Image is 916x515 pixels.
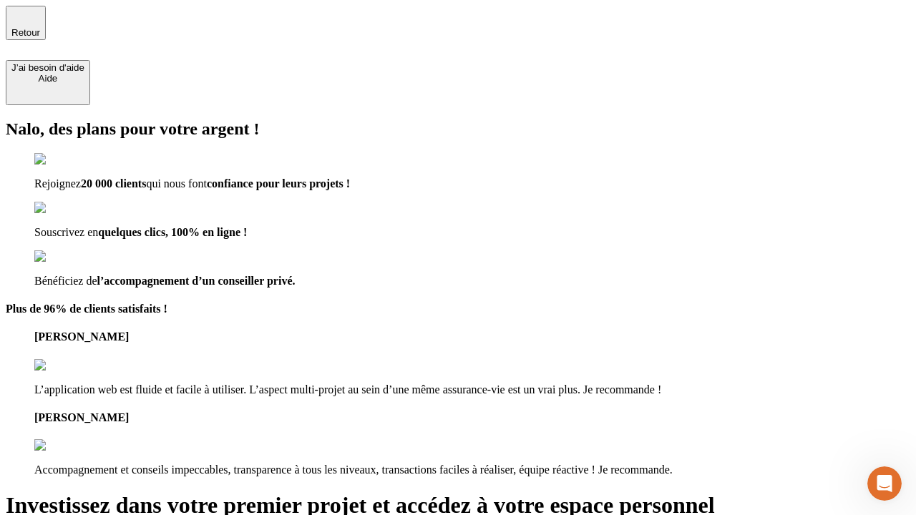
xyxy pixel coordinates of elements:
h4: [PERSON_NAME] [34,330,910,343]
span: qui nous font [146,177,206,190]
img: reviews stars [34,359,105,372]
img: reviews stars [34,439,105,452]
div: J’ai besoin d'aide [11,62,84,73]
span: Rejoignez [34,177,81,190]
h4: [PERSON_NAME] [34,411,910,424]
p: L’application web est fluide et facile à utiliser. L’aspect multi-projet au sein d’une même assur... [34,383,910,396]
span: l’accompagnement d’un conseiller privé. [97,275,296,287]
img: checkmark [34,202,96,215]
span: 20 000 clients [81,177,147,190]
span: Retour [11,27,40,38]
span: confiance pour leurs projets ! [207,177,350,190]
h2: Nalo, des plans pour votre argent ! [6,119,910,139]
div: Aide [11,73,84,84]
span: Bénéficiez de [34,275,97,287]
span: quelques clics, 100% en ligne ! [98,226,247,238]
iframe: Intercom live chat [867,466,902,501]
p: Accompagnement et conseils impeccables, transparence à tous les niveaux, transactions faciles à r... [34,463,910,476]
button: J’ai besoin d'aideAide [6,60,90,105]
img: checkmark [34,153,96,166]
h4: Plus de 96% de clients satisfaits ! [6,303,910,315]
img: checkmark [34,250,96,263]
button: Retour [6,6,46,40]
span: Souscrivez en [34,226,98,238]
